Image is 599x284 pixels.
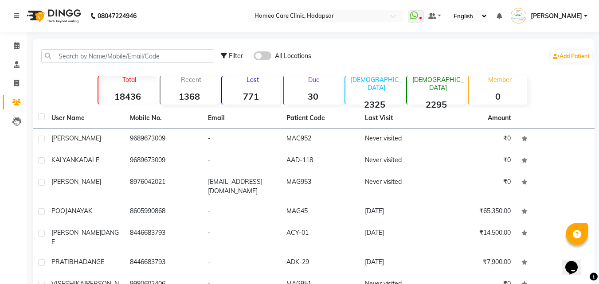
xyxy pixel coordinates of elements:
[275,51,311,61] span: All Locations
[360,172,438,201] td: Never visited
[203,150,281,172] td: -
[360,223,438,252] td: [DATE]
[349,76,403,92] p: [DEMOGRAPHIC_DATA]
[281,108,360,128] th: Patient Code
[438,223,517,252] td: ₹14,500.00
[284,91,342,102] strong: 30
[551,50,592,62] a: Add Patient
[51,207,72,215] span: POOJA
[51,229,101,237] span: [PERSON_NAME]
[51,134,101,142] span: [PERSON_NAME]
[23,4,83,28] img: logo
[46,108,125,128] th: User Name
[281,150,360,172] td: AAD-118
[360,108,438,128] th: Last Visit
[125,223,203,252] td: 8446683793
[438,128,517,150] td: ₹0
[438,150,517,172] td: ₹0
[472,76,527,84] p: Member
[98,91,157,102] strong: 18436
[125,150,203,172] td: 9689673009
[360,150,438,172] td: Never visited
[125,201,203,223] td: 8605990868
[125,108,203,128] th: Mobile No.
[281,172,360,201] td: MAG953
[229,52,243,60] span: Filter
[203,201,281,223] td: -
[411,76,465,92] p: [DEMOGRAPHIC_DATA]
[125,172,203,201] td: 8976042021
[203,252,281,274] td: -
[360,252,438,274] td: [DATE]
[102,76,157,84] p: Total
[161,91,219,102] strong: 1368
[438,252,517,274] td: ₹7,900.00
[164,76,219,84] p: Recent
[51,178,101,186] span: [PERSON_NAME]
[360,128,438,150] td: Never visited
[281,252,360,274] td: ADK-29
[281,223,360,252] td: ACY-01
[125,252,203,274] td: 8446683793
[469,91,527,102] strong: 0
[51,156,75,164] span: KALYAN
[222,91,280,102] strong: 771
[226,76,280,84] p: Lost
[125,128,203,150] td: 9689673009
[203,223,281,252] td: -
[83,258,104,266] span: DANGE
[51,258,83,266] span: PRATIBHA
[72,207,92,215] span: NAYAK
[438,201,517,223] td: ₹65,350.00
[98,4,137,28] b: 08047224946
[438,172,517,201] td: ₹0
[41,49,214,63] input: Search by Name/Mobile/Email/Code
[482,108,516,128] th: Amount
[281,128,360,150] td: MAG952
[203,172,281,201] td: [EMAIL_ADDRESS][DOMAIN_NAME]
[407,99,465,110] strong: 2295
[360,201,438,223] td: [DATE]
[531,12,582,21] span: [PERSON_NAME]
[286,76,342,84] p: Due
[203,108,281,128] th: Email
[75,156,99,164] span: KADALE
[345,99,403,110] strong: 2325
[203,128,281,150] td: -
[281,201,360,223] td: MAG45
[511,8,526,23] img: Dr.Nupur Jain
[562,249,590,275] iframe: chat widget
